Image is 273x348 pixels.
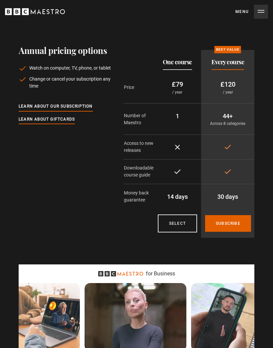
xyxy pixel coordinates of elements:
[19,116,75,123] a: Learn about giftcards
[159,89,196,95] p: / year
[19,103,93,110] a: Learn about our subscription
[206,192,249,201] p: 30 days
[206,79,249,89] p: £120
[214,46,241,53] p: Best value
[159,79,196,89] p: £79
[98,271,143,276] svg: BBC Maestro
[206,89,249,95] p: / year
[124,140,153,154] p: Access to new releases
[124,84,153,91] p: Price
[159,112,196,121] p: 1
[211,58,244,66] h2: Every course
[163,58,192,66] h2: One course
[206,121,249,127] p: Across 8 categories
[19,65,113,72] li: Watch on computer, TV, phone, or tablet
[205,215,251,232] a: Subscribe
[124,165,153,178] p: Downloadable course guide
[19,45,113,57] h1: Annual pricing options
[5,7,65,17] svg: BBC Maestro
[124,189,153,203] p: Money back guarantee
[158,214,197,232] a: Courses
[124,112,153,126] p: Number of Maestro
[235,5,268,19] button: Toggle navigation
[206,112,249,121] p: 44+
[159,192,196,201] p: 14 days
[19,76,113,90] li: Change or cancel your subscription any time
[146,270,175,278] p: for Business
